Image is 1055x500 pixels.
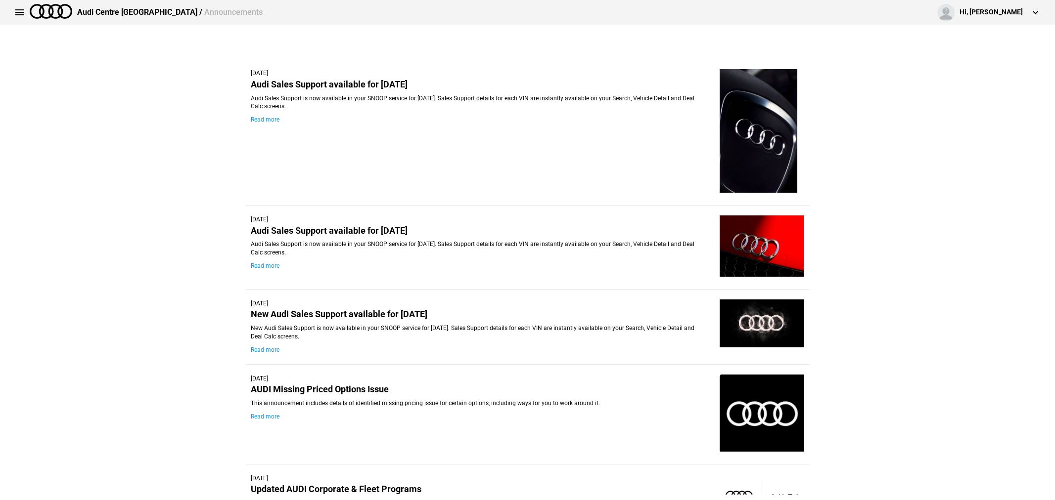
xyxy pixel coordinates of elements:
h3: New Audi Sales Support available for [DATE] [251,307,705,322]
p: New Audi Sales Support is now available in your SNOOP service for [DATE]. Sales Support details f... [251,324,705,341]
span: Announcements [204,7,263,17]
img: 4q0QcXrS6Pg1SQDZMcgLEi4OD3ivYmmq9EDlxRPc.jpg [720,299,805,347]
p: Audi Sales Support is now available in your SNOOP service for [DATE]. Sales Support details for e... [251,94,705,111]
img: C00oWp9dCKTjt7n4Qcse9uk0fIs31wqzgeLjfxQq.png [720,375,805,452]
a: Read more [251,262,279,269]
h3: Audi Sales Support available for [DATE] [251,78,705,92]
img: VaqqGRwTZD9hwwrUlNoyrRWAFatTG1nJiN4PrcUi.jpg [720,215,805,277]
div: [DATE] [251,474,705,483]
img: sIy0upkHe1lamfpvU2EWw0fkMdnWOL6dZ2uiYEcQ.jpg [720,69,797,193]
h3: AUDI Missing Priced Options Issue [251,382,705,397]
div: Hi, [PERSON_NAME] [960,7,1023,17]
p: Audi Sales Support is now available in your SNOOP service for [DATE]. Sales Support details for e... [251,240,705,257]
div: [DATE] [251,215,705,224]
img: audi.png [30,4,72,19]
div: [DATE] [251,299,705,308]
h3: Audi Sales Support available for [DATE] [251,224,705,238]
a: Read more [251,116,279,123]
div: Audi Centre [GEOGRAPHIC_DATA] / [77,7,263,18]
a: Read more [251,413,279,420]
a: Read more [251,346,279,353]
div: [DATE] [251,69,705,78]
div: [DATE] [251,375,705,383]
h3: Updated AUDI Corporate & Fleet Programs [251,482,705,497]
p: This announcement includes details of identified missing pricing issue for certain options, inclu... [251,399,705,408]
